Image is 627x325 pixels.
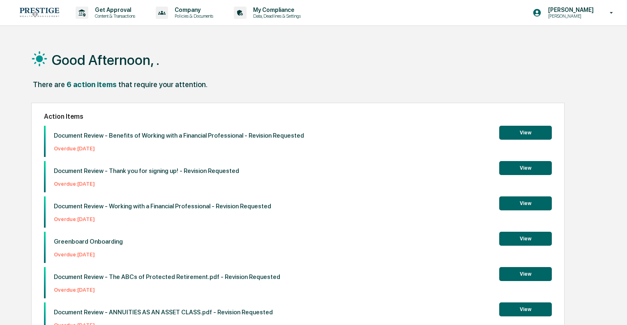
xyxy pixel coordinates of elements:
p: Document Review - Working with a Financial Professional - Revision Requested [54,203,271,210]
div: that require your attention. [118,80,207,89]
p: Get Approval [88,7,139,13]
h1: Good Afternoon, . [52,52,159,68]
p: Data, Deadlines & Settings [247,13,305,19]
a: View [499,305,552,313]
p: Overdue: [DATE] [54,287,280,293]
p: Greenboard Onboarding [54,238,123,245]
button: View [499,161,552,175]
p: Document Review - Thank you for signing up! - Revision Requested [54,167,239,175]
img: logo [20,8,59,17]
p: Document Review - The ABCs of Protected Retirement.pdf - Revision Requested [54,273,280,281]
p: Policies & Documents [168,13,217,19]
button: View [499,196,552,210]
p: Content & Transactions [88,13,139,19]
p: Overdue: [DATE] [54,181,239,187]
p: Document Review - ANNUITIES AS AN ASSET CLASS.pdf - Revision Requested [54,309,273,316]
a: View [499,234,552,242]
p: My Compliance [247,7,305,13]
div: 6 action items [67,80,117,89]
p: Overdue: [DATE] [54,251,123,258]
a: View [499,164,552,171]
div: There are [33,80,65,89]
p: Overdue: [DATE] [54,216,271,222]
button: View [499,302,552,316]
p: Document Review - Benefits of Working with a Financial Professional - Revision Requested [54,132,304,139]
p: Company [168,7,217,13]
p: [PERSON_NAME] [542,7,598,13]
button: View [499,126,552,140]
p: [PERSON_NAME] [542,13,598,19]
button: View [499,267,552,281]
a: View [499,270,552,277]
h2: Action Items [44,113,552,120]
button: View [499,232,552,246]
a: View [499,199,552,207]
a: View [499,128,552,136]
p: Overdue: [DATE] [54,145,304,152]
